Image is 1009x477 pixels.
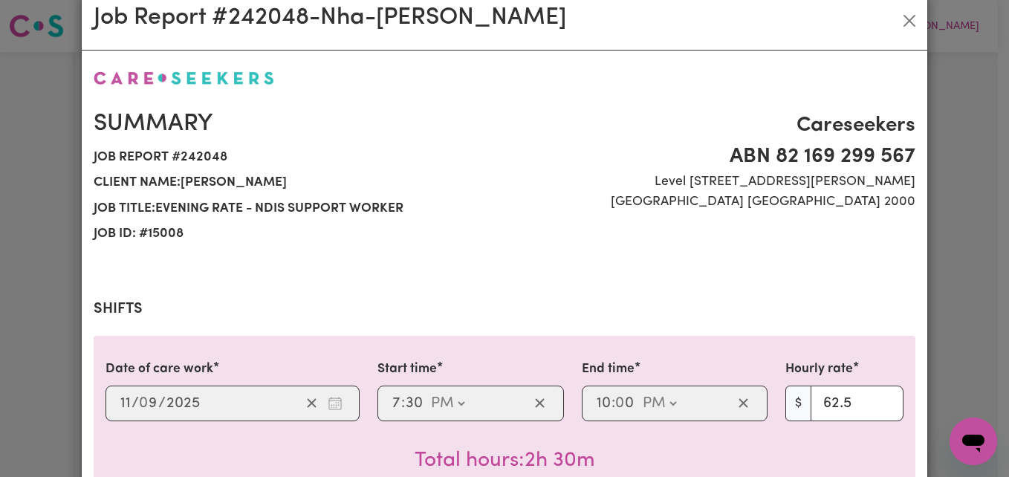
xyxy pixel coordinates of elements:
[94,300,915,318] h2: Shifts
[140,392,158,415] input: --
[300,392,323,415] button: Clear date
[106,360,213,379] label: Date of care work
[611,395,615,412] span: :
[785,386,811,421] span: $
[513,141,915,172] span: ABN 82 169 299 567
[615,396,624,411] span: 0
[94,4,566,32] h2: Job Report # 242048 - Nha-[PERSON_NAME]
[323,392,347,415] button: Enter the date of care work
[166,392,201,415] input: ----
[950,418,997,465] iframe: Button to launch messaging window
[94,221,496,247] span: Job ID: # 15008
[596,392,611,415] input: --
[513,110,915,141] span: Careseekers
[94,145,496,170] span: Job report # 242048
[898,9,921,33] button: Close
[401,395,405,412] span: :
[158,395,166,412] span: /
[120,392,132,415] input: --
[513,192,915,212] span: [GEOGRAPHIC_DATA] [GEOGRAPHIC_DATA] 2000
[94,110,496,138] h2: Summary
[392,392,401,415] input: --
[94,196,496,221] span: Job title: Evening Rate - NDIS Support Worker
[415,450,595,471] span: Total hours worked: 2 hours 30 minutes
[785,360,853,379] label: Hourly rate
[377,360,437,379] label: Start time
[132,395,139,412] span: /
[94,71,274,85] img: Careseekers logo
[513,172,915,192] span: Level [STREET_ADDRESS][PERSON_NAME]
[616,392,635,415] input: --
[582,360,635,379] label: End time
[405,392,424,415] input: --
[94,170,496,195] span: Client name: [PERSON_NAME]
[139,396,148,411] span: 0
